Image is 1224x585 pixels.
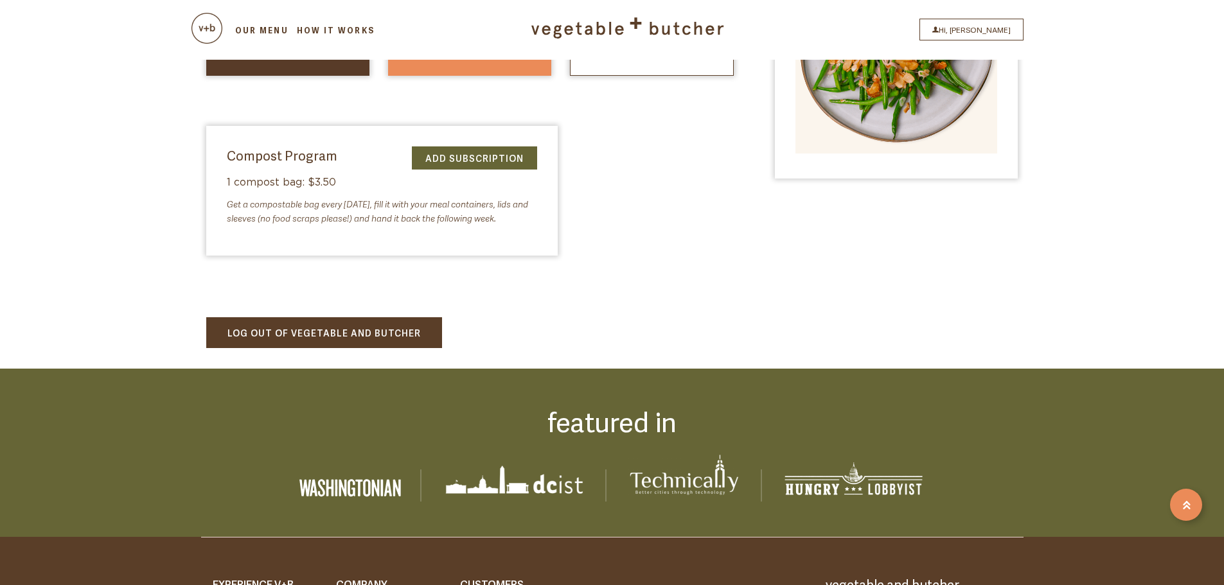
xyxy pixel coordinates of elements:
h2: featured in [206,404,1018,436]
img: dcist [442,462,586,497]
span: 1 compost bag: [227,177,305,188]
a: Hi, [PERSON_NAME] [919,19,1024,40]
h3: Compost Program [227,146,337,163]
a: Our Menu [233,24,290,36]
a: How it Works [295,24,377,36]
span: $3.50 [308,177,336,188]
a: Add Subscription [412,146,537,170]
img: Hungry_Lobbyist [783,460,925,497]
img: cart [191,13,222,44]
p: Get a compostable bag every [DATE], fill it with your meal containers, lids and sleeves (no food ... [227,196,538,225]
img: Technically [627,452,741,497]
a: LOG OUT OF VEGETABLE AND BUTCHER [206,317,442,348]
img: Washingtonian [299,479,401,497]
